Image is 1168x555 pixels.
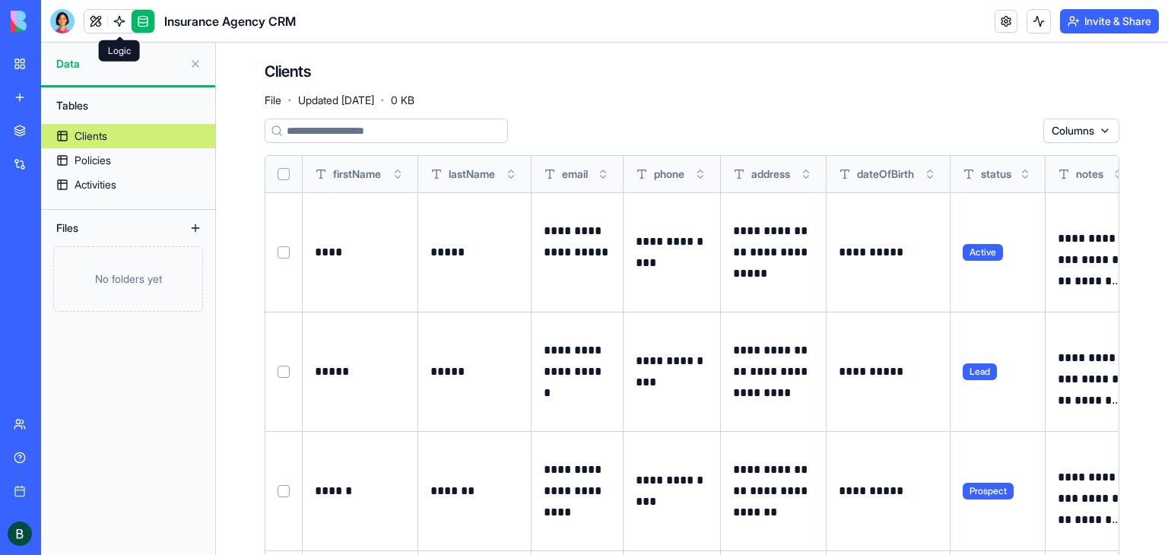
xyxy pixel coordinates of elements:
span: address [751,166,790,182]
img: logo [11,11,105,32]
span: email [562,166,588,182]
a: Activities [41,173,215,197]
span: Insurance Agency CRM [164,12,296,30]
button: Toggle sort [1111,166,1126,182]
span: · [380,88,385,113]
span: lastName [449,166,495,182]
span: File [265,93,281,108]
a: No folders yet [41,246,215,312]
div: Logic [99,40,140,62]
span: 0 KB [391,93,414,108]
span: Data [56,56,183,71]
button: Toggle sort [503,166,519,182]
div: Files [49,216,170,240]
button: Toggle sort [922,166,938,182]
button: Toggle sort [390,166,405,182]
div: No folders yet [53,246,203,312]
button: Select row [278,246,290,258]
span: Active [963,244,1003,261]
a: Policies [41,148,215,173]
div: Activities [75,177,116,192]
button: Toggle sort [798,166,814,182]
button: Toggle sort [595,166,611,182]
button: Select row [278,485,290,497]
button: Toggle sort [693,166,708,182]
button: Toggle sort [1017,166,1033,182]
span: firstName [333,166,381,182]
span: notes [1076,166,1103,182]
span: status [981,166,1011,182]
span: Updated [DATE] [298,93,374,108]
span: · [287,88,292,113]
span: phone [654,166,684,182]
div: Clients [75,128,107,144]
span: dateOfBirth [857,166,914,182]
button: Columns [1043,119,1119,143]
span: Lead [963,363,997,380]
button: Select row [278,366,290,378]
h4: Clients [265,61,311,82]
button: Select all [278,168,290,180]
div: Tables [49,94,208,118]
img: ACg8ocI1aEFFPNpCZ7V0Y6C0CK7CfVn1REy1hNGEUesFN9Wrin0OYQ=s96-c [8,522,32,546]
div: Policies [75,153,111,168]
button: Invite & Share [1060,9,1159,33]
span: Prospect [963,483,1014,499]
a: Clients [41,124,215,148]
